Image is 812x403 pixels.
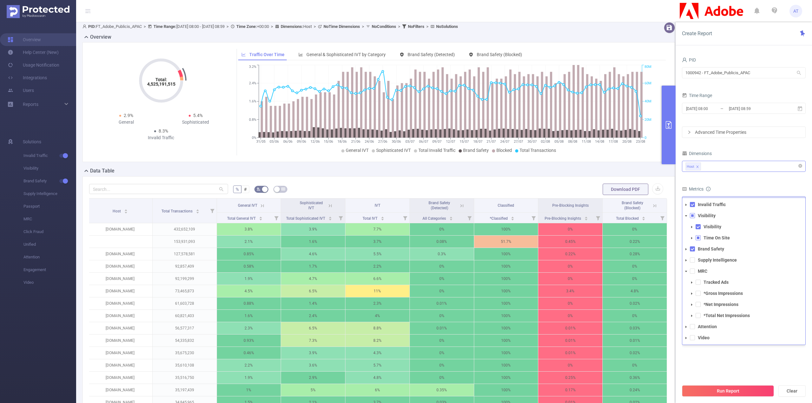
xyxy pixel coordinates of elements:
p: 127,578,581 [153,248,217,260]
span: > [142,24,148,29]
b: No Conditions [372,24,396,29]
tspan: 02/08 [541,140,550,144]
div: icon: rightAdvanced Time Properties [682,127,805,138]
p: 2.1% [217,236,281,248]
i: icon: caret-down [690,303,693,306]
i: icon: caret-down [690,225,693,229]
p: 0.01% [410,297,474,309]
span: Supply Intelligence [23,187,76,200]
span: Time Range [682,93,712,98]
p: [DOMAIN_NAME] [88,297,152,309]
tspan: 60M [645,81,652,85]
p: 92,199,299 [153,273,217,285]
tspan: 15/06 [324,140,333,144]
tspan: 24/06 [364,140,374,144]
i: icon: caret-up [259,216,262,218]
i: icon: caret-down [690,314,693,317]
i: icon: bar-chart [298,52,303,57]
p: 4% [345,310,409,322]
p: [DOMAIN_NAME] [88,347,152,359]
p: 4.7% [281,273,345,285]
span: Total Transactions [161,209,193,213]
div: Sort [449,216,453,219]
i: icon: caret-down [511,218,514,220]
span: Total Blocked [616,216,640,221]
p: [DOMAIN_NAME] [88,260,152,272]
p: [DOMAIN_NAME] [88,248,152,260]
input: End date [728,104,780,113]
input: Start date [685,104,737,113]
i: icon: user [82,24,88,29]
strong: *Net Impressions [704,302,738,307]
span: MRC [23,213,76,225]
i: icon: caret-down [684,336,688,340]
tspan: 3.2% [249,65,256,69]
div: Sophisticated [161,119,231,126]
h2: Data Table [90,167,115,175]
i: Filter menu [658,213,667,223]
p: [DOMAIN_NAME] [88,359,152,371]
p: 0% [410,260,474,272]
tspan: 11/08 [581,140,591,144]
tspan: 05/08 [554,140,564,144]
p: 0.08% [410,236,474,248]
span: Reports [23,102,38,107]
i: icon: user [682,57,687,62]
div: Sort [259,216,263,219]
div: Sort [642,216,645,219]
span: > [225,24,231,29]
i: icon: table [281,187,285,191]
p: 7.7% [345,223,409,235]
a: Reports [23,98,38,111]
strong: *Gross Impressions [704,291,743,296]
strong: MRC [698,269,707,274]
i: icon: caret-up [196,208,200,210]
p: 3.8% [217,223,281,235]
span: # [244,187,247,192]
p: [DOMAIN_NAME] [88,310,152,322]
p: 153,931,093 [153,236,217,248]
p: 56,577,317 [153,322,217,334]
p: 7.3% [281,335,345,347]
span: Click Fraud [23,225,76,238]
i: icon: caret-down [690,292,693,295]
div: Sort [511,216,514,219]
tspan: 06/07 [419,140,428,144]
span: Dimensions [682,151,712,156]
p: 1.7% [281,260,345,272]
p: 0% [603,273,667,285]
tspan: 40M [645,100,652,104]
span: Metrics [682,186,704,192]
tspan: 03/07 [405,140,414,144]
p: 432,652,109 [153,223,217,235]
tspan: Total: [155,77,167,82]
p: 0% [410,223,474,235]
b: No Time Dimensions [324,24,360,29]
h2: Overview [90,33,111,41]
div: Sort [124,208,128,212]
span: AT [793,5,798,17]
p: 0% [410,310,474,322]
p: 8.8% [345,322,409,334]
span: IVT [375,203,380,208]
i: Filter menu [272,213,281,223]
p: [DOMAIN_NAME] [88,273,152,285]
p: 0.58% [217,260,281,272]
p: 0% [538,297,602,309]
a: Usage Notification [8,59,59,71]
span: Visibility [23,162,76,175]
i: Filter menu [465,213,474,223]
p: 51.7% [474,236,538,248]
tspan: 23/08 [636,140,645,144]
p: 0.46% [217,347,281,359]
i: icon: caret-down [196,211,200,213]
span: Total Invalid Traffic [418,148,455,153]
div: Sort [328,216,332,219]
tspan: 27/06 [378,140,387,144]
p: 0% [603,310,667,322]
span: Solutions [23,135,41,148]
tspan: 14/08 [595,140,604,144]
p: 0.22% [603,236,667,248]
i: icon: caret-down [684,270,688,273]
p: 1.9% [217,273,281,285]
